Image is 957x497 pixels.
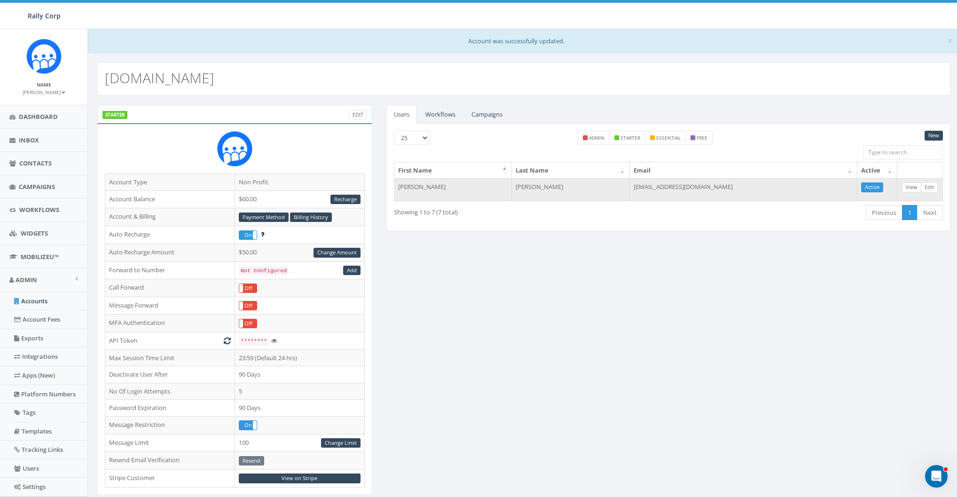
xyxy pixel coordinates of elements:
[314,248,361,258] a: Change Amount
[630,162,857,179] th: Email: activate to sort column ascending
[921,182,938,192] a: Edit
[239,421,257,429] label: On
[105,470,235,488] td: Stripe Customer
[105,244,235,261] td: Auto Recharge Amount
[239,230,257,240] div: OnOff
[105,190,235,208] td: Account Balance
[217,131,252,166] img: Rally_Corp_Icon.png
[239,319,257,328] label: Off
[105,383,235,400] td: No Of Login Attempts
[418,105,463,124] a: Workflows
[386,105,417,124] a: Users
[105,416,235,434] td: Message Restriction
[290,213,332,222] a: Billing History
[235,190,364,208] td: $60.00
[656,134,681,141] small: essential
[343,266,361,276] a: Add
[321,438,361,448] a: Change Limit
[866,205,902,221] a: Previous
[105,297,235,315] td: Message Forward
[349,110,367,120] a: Edit
[239,473,361,483] a: View on Stripe
[23,87,65,96] a: [PERSON_NAME]
[19,205,59,214] span: Workflows
[19,159,52,167] span: Contacts
[21,252,59,261] span: MobilizeU™
[239,213,289,222] a: Payment Method
[261,230,264,238] span: Enable to prevent campaign failure.
[28,11,61,20] span: Rally Corp
[19,136,39,144] span: Inbox
[925,131,943,141] a: New
[105,315,235,332] td: MFA Authentication
[239,301,257,310] label: Off
[239,267,289,275] code: Not Configured
[239,301,257,310] div: OnOff
[105,452,235,470] td: Resend Email Verification
[105,349,235,366] td: Max Session Time Limit
[239,284,257,293] div: OnOff
[19,112,58,121] span: Dashboard
[861,182,883,192] a: Active
[105,208,235,226] td: Account & Billing
[105,434,235,452] td: Message Limit
[239,231,257,239] label: On
[857,162,897,179] th: Active: activate to sort column ascending
[23,89,65,95] small: [PERSON_NAME]
[512,178,629,201] td: [PERSON_NAME]
[330,195,361,205] a: Recharge
[105,366,235,383] td: Deactivate User After
[105,332,235,350] td: API Token
[925,465,948,488] iframe: Intercom live chat
[620,134,640,141] small: starter
[589,134,604,141] small: admin
[394,204,614,217] div: Showing 1 to 7 (7 total)
[105,400,235,417] td: Password Expiration
[947,36,953,46] button: Close
[235,383,364,400] td: 5
[19,182,55,191] span: Campaigns
[235,349,364,366] td: 23:59 (Default 24 hrs)
[239,420,257,430] div: OnOff
[464,105,510,124] a: Campaigns
[105,70,214,86] h2: [DOMAIN_NAME]
[394,162,512,179] th: First Name: activate to sort column descending
[224,338,231,344] i: Generate New Token
[105,174,235,191] td: Account Type
[105,261,235,279] td: Forward to Number
[26,39,62,74] img: Icon_1.png
[21,229,48,237] span: Widgets
[863,145,943,159] input: Type to search
[947,34,953,47] span: ×
[105,279,235,297] td: Call Forward
[902,205,918,221] a: 1
[630,178,857,201] td: [EMAIL_ADDRESS][DOMAIN_NAME]
[235,366,364,383] td: 90 Days
[235,174,364,191] td: Non Profit
[16,276,37,284] span: Admin
[235,400,364,417] td: 90 Days
[394,178,512,201] td: [PERSON_NAME]
[235,434,364,452] td: 100
[697,134,707,141] small: free
[239,319,257,328] div: OnOff
[37,81,51,88] small: Name
[902,182,921,192] a: View
[105,226,235,244] td: Auto Recharge
[239,284,257,292] label: Off
[102,111,127,119] label: STARTER
[235,244,364,261] td: $50.00
[917,205,943,221] a: Next
[512,162,629,179] th: Last Name: activate to sort column ascending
